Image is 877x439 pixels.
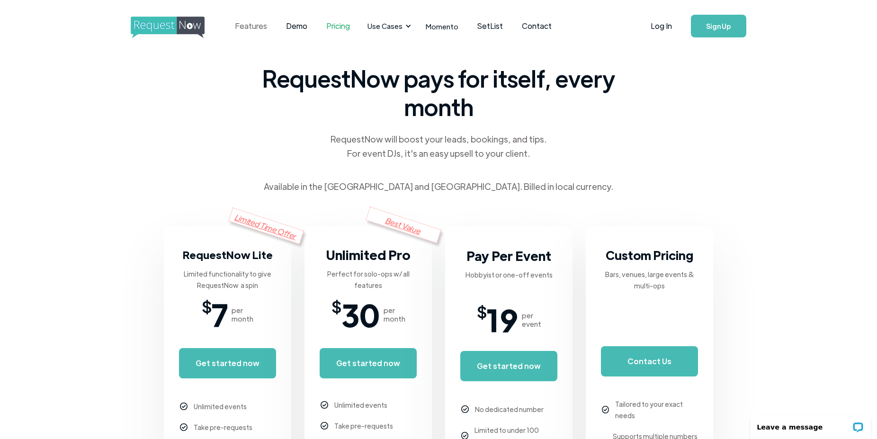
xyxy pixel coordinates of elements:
strong: Pay Per Event [466,247,551,264]
a: Log In [641,9,681,43]
div: Take pre-requests [334,420,393,431]
div: Limited functionality to give RequestNow a spin [179,268,276,291]
img: checkmark [180,423,188,431]
div: per month [384,306,405,323]
div: Unlimited events [194,401,247,412]
div: per event [522,311,541,328]
div: No dedicated number [475,403,544,415]
a: Get started now [179,348,276,378]
span: 7 [212,300,228,329]
div: per month [232,306,253,323]
a: Demo [277,11,317,41]
a: Get started now [320,348,417,378]
a: home [131,17,202,36]
h3: Unlimited Pro [326,245,411,264]
strong: Custom Pricing [606,247,693,263]
a: Momento [416,12,468,40]
span: 19 [487,305,518,334]
div: Hobbyist or one-off events [465,269,553,280]
div: Use Cases [367,21,403,31]
div: Tailored to your exact needs [615,398,698,421]
span: $ [477,305,487,317]
a: Sign Up [691,15,746,37]
img: checkmark [321,422,329,430]
img: checkmark [461,405,469,413]
div: Perfect for solo-ops w/ all features [320,268,417,291]
div: RequestNow will boost your leads, bookings, and tips. For event DJs, it's an easy upsell to your ... [330,132,547,161]
div: Use Cases [362,11,414,41]
div: Best Value [366,206,441,243]
div: Take pre-requests [194,421,252,433]
img: checkmark [180,403,188,411]
a: Get started now [460,351,557,381]
img: requestnow logo [131,17,222,38]
img: checkmark [321,401,329,409]
span: 30 [341,300,380,329]
span: $ [331,300,341,312]
a: Contact [512,11,561,41]
a: Contact Us [601,346,698,376]
a: SetList [468,11,512,41]
span: RequestNow pays for itself, every month [259,64,618,121]
h3: RequestNow Lite [183,245,273,264]
div: Limited Time Offer [228,207,304,244]
div: Bars, venues, large events & multi-ops [601,269,698,291]
iframe: LiveChat chat widget [744,409,877,439]
div: Available in the [GEOGRAPHIC_DATA] and [GEOGRAPHIC_DATA]. Billed in local currency. [264,179,613,194]
img: checkmark [602,406,609,413]
div: Unlimited events [334,399,387,411]
a: Pricing [317,11,359,41]
a: Features [225,11,277,41]
span: $ [202,300,212,312]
